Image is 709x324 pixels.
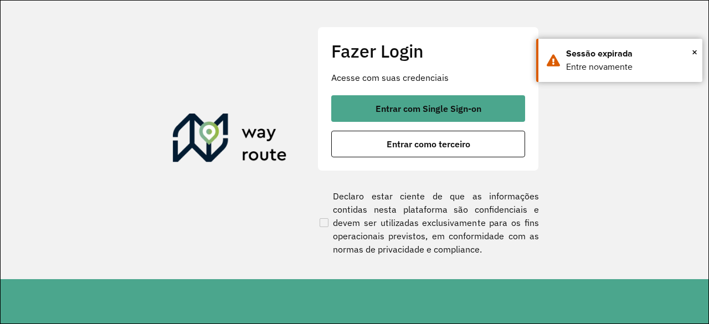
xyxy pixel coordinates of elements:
[692,44,697,60] span: ×
[173,114,287,167] img: Roteirizador AmbevTech
[376,104,481,113] span: Entrar com Single Sign-on
[317,189,539,256] label: Declaro estar ciente de que as informações contidas nesta plataforma são confidenciais e devem se...
[566,60,694,74] div: Entre novamente
[331,131,525,157] button: button
[331,40,525,61] h2: Fazer Login
[566,47,694,60] div: Sessão expirada
[692,44,697,60] button: Close
[331,71,525,84] p: Acesse com suas credenciais
[331,95,525,122] button: button
[387,140,470,148] span: Entrar como terceiro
